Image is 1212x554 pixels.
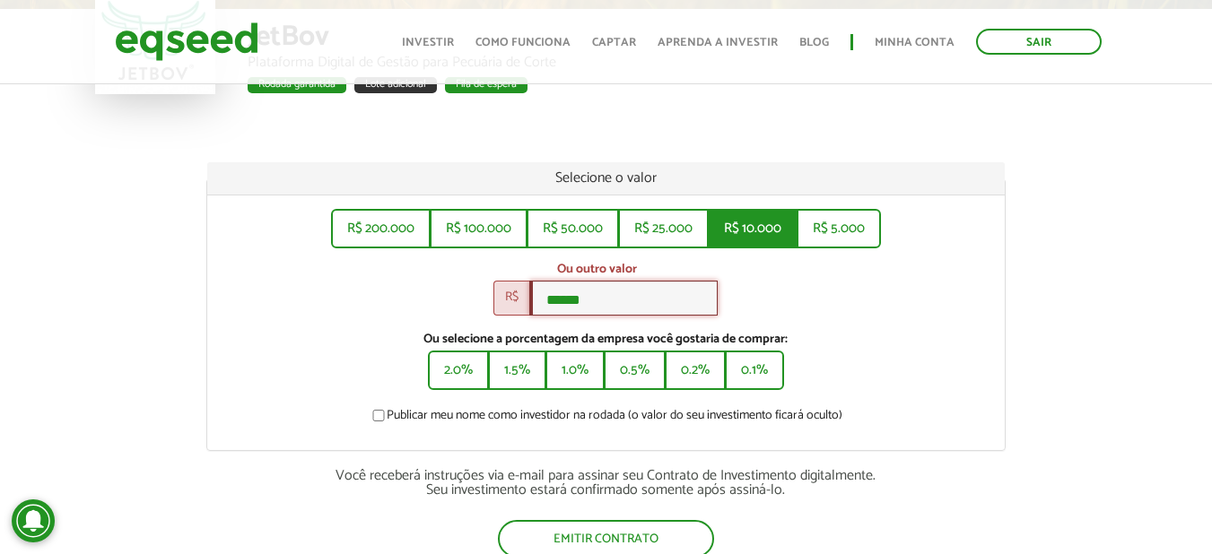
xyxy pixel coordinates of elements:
button: 2.0% [428,351,489,390]
a: Blog [799,37,829,48]
div: Rodada garantida [248,77,346,93]
button: R$ 25.000 [618,209,709,248]
span: R$ [493,281,529,316]
div: Fila de espera [445,77,528,93]
a: Minha conta [875,37,955,48]
a: Captar [592,37,636,48]
a: Investir [402,37,454,48]
a: Como funciona [475,37,571,48]
button: 1.5% [488,351,546,390]
button: 0.2% [665,351,726,390]
input: Publicar meu nome como investidor na rodada (o valor do seu investimento ficará oculto) [362,410,395,421]
button: 1.0% [545,351,605,390]
label: Ou outro valor [557,264,637,276]
button: R$ 5.000 [797,209,881,248]
button: R$ 50.000 [527,209,619,248]
a: Aprenda a investir [658,37,778,48]
button: R$ 100.000 [430,209,528,248]
a: Sair [976,29,1102,55]
button: 0.5% [604,351,666,390]
div: Você receberá instruções via e-mail para assinar seu Contrato de Investimento digitalmente. Seu i... [206,469,1006,498]
label: Publicar meu nome como investidor na rodada (o valor do seu investimento ficará oculto) [369,410,842,428]
button: R$ 10.000 [708,209,798,248]
label: Ou selecione a porcentagem da empresa você gostaria de comprar: [221,333,991,346]
button: 0.1% [725,351,784,390]
div: Lote adicional [354,77,437,93]
span: Selecione o valor [555,166,657,190]
button: R$ 200.000 [331,209,431,248]
img: EqSeed [115,18,258,65]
